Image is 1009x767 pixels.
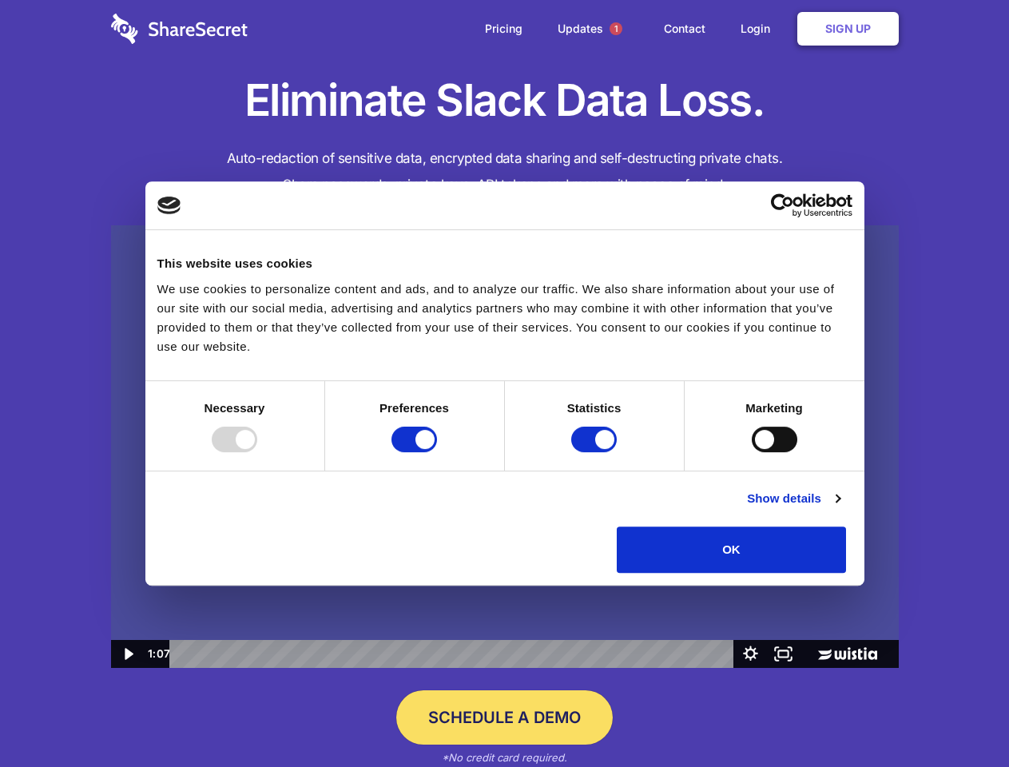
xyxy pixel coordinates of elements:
em: *No credit card required. [442,751,567,764]
a: Sign Up [797,12,899,46]
a: Contact [648,4,721,54]
a: Pricing [469,4,538,54]
a: Usercentrics Cookiebot - opens in a new window [713,193,852,217]
div: This website uses cookies [157,254,852,273]
button: OK [617,527,846,573]
span: 1 [610,22,622,35]
strong: Necessary [205,401,265,415]
strong: Preferences [379,401,449,415]
a: Show details [747,489,840,508]
img: logo [157,197,181,214]
div: We use cookies to personalize content and ads, and to analyze our traffic. We also share informat... [157,280,852,356]
button: Play Video [111,640,144,668]
a: Login [725,4,794,54]
a: Wistia Logo -- Learn More [800,640,898,668]
strong: Statistics [567,401,622,415]
div: Playbar [182,640,726,668]
button: Show settings menu [734,640,767,668]
h1: Eliminate Slack Data Loss. [111,72,899,129]
button: Fullscreen [767,640,800,668]
img: Sharesecret [111,225,899,669]
img: logo-wordmark-white-trans-d4663122ce5f474addd5e946df7df03e33cb6a1c49d2221995e7729f52c070b2.svg [111,14,248,44]
strong: Marketing [745,401,803,415]
h4: Auto-redaction of sensitive data, encrypted data sharing and self-destructing private chats. Shar... [111,145,899,198]
a: Schedule a Demo [396,690,613,745]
